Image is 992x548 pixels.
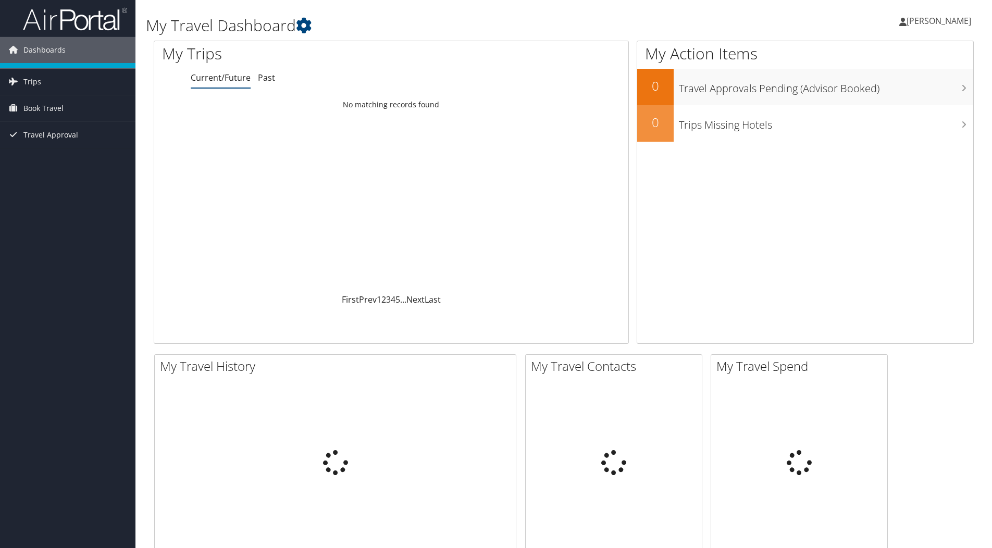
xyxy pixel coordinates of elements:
h2: 0 [637,114,674,131]
a: 0Travel Approvals Pending (Advisor Booked) [637,69,973,105]
td: No matching records found [154,95,628,114]
span: Dashboards [23,37,66,63]
span: Book Travel [23,95,64,121]
a: 2 [381,294,386,305]
span: Trips [23,69,41,95]
span: Travel Approval [23,122,78,148]
a: [PERSON_NAME] [899,5,982,36]
a: Prev [359,294,377,305]
a: 0Trips Missing Hotels [637,105,973,142]
img: airportal-logo.png [23,7,127,31]
h3: Travel Approvals Pending (Advisor Booked) [679,76,973,96]
h1: My Trips [162,43,423,65]
a: 5 [395,294,400,305]
h1: My Travel Dashboard [146,15,703,36]
h2: My Travel Spend [716,357,887,375]
span: [PERSON_NAME] [907,15,971,27]
a: Next [406,294,425,305]
a: Current/Future [191,72,251,83]
a: 3 [386,294,391,305]
h3: Trips Missing Hotels [679,113,973,132]
a: Last [425,294,441,305]
h2: My Travel History [160,357,516,375]
h2: 0 [637,77,674,95]
a: 4 [391,294,395,305]
a: 1 [377,294,381,305]
h2: My Travel Contacts [531,357,702,375]
a: First [342,294,359,305]
h1: My Action Items [637,43,973,65]
span: … [400,294,406,305]
a: Past [258,72,275,83]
